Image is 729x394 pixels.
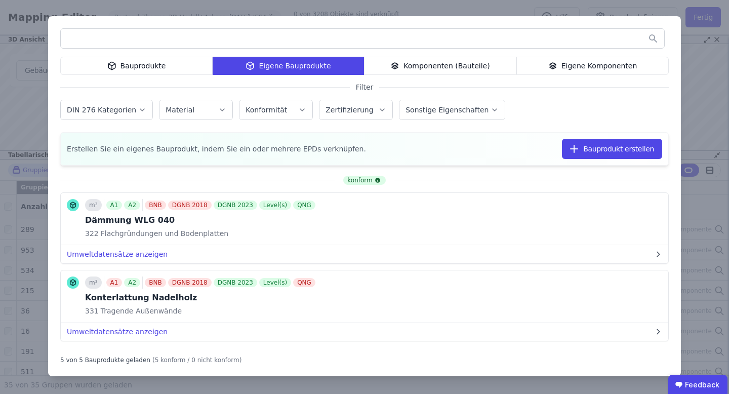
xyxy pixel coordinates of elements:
[259,201,291,210] div: Level(s)
[213,57,364,75] div: Eigene Bauprodukte
[326,106,375,114] label: Zertifizierung
[319,100,392,120] button: Zertifizierung
[168,201,212,210] div: DGNB 2018
[67,106,138,114] label: DIN 276 Kategorien
[85,214,317,226] div: Dämmung WLG 040
[61,245,668,263] button: Umweltdatensätze anzeigen
[145,201,166,210] div: BNB
[85,292,317,304] div: Konterlattung Nadelholz
[259,278,291,287] div: Level(s)
[364,57,516,75] div: Komponenten (Bauteile)
[406,106,491,114] label: Sonstige Eigenschaften
[85,277,102,289] div: m³
[516,57,669,75] div: Eigene Komponenten
[61,323,668,341] button: Umweltdatensätze anzeigen
[214,278,257,287] div: DGNB 2023
[85,306,99,316] span: 331
[124,278,140,287] div: A2
[99,228,228,239] span: Flachgründungen und Bodenplatten
[293,201,315,210] div: QNG
[60,352,150,364] div: 5 von 5 Bauprodukte geladen
[106,201,123,210] div: A1
[343,176,385,185] div: konform
[99,306,182,316] span: Tragende Außenwände
[152,352,242,364] div: (5 konform / 0 nicht konform)
[214,201,257,210] div: DGNB 2023
[239,100,312,120] button: Konformität
[159,100,232,120] button: Material
[166,106,196,114] label: Material
[293,278,315,287] div: QNG
[562,139,662,159] button: Bauprodukt erstellen
[106,278,123,287] div: A1
[399,100,505,120] button: Sonstige Eigenschaften
[85,199,102,211] div: m³
[145,278,166,287] div: BNB
[350,82,380,92] span: Filter
[168,278,212,287] div: DGNB 2018
[61,100,152,120] button: DIN 276 Kategorien
[60,57,213,75] div: Bauprodukte
[124,201,140,210] div: A2
[85,228,99,239] span: 322
[246,106,289,114] label: Konformität
[67,144,366,154] span: Erstellen Sie ein eigenes Bauprodukt, indem Sie ein oder mehrere EPDs verknüpfen.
